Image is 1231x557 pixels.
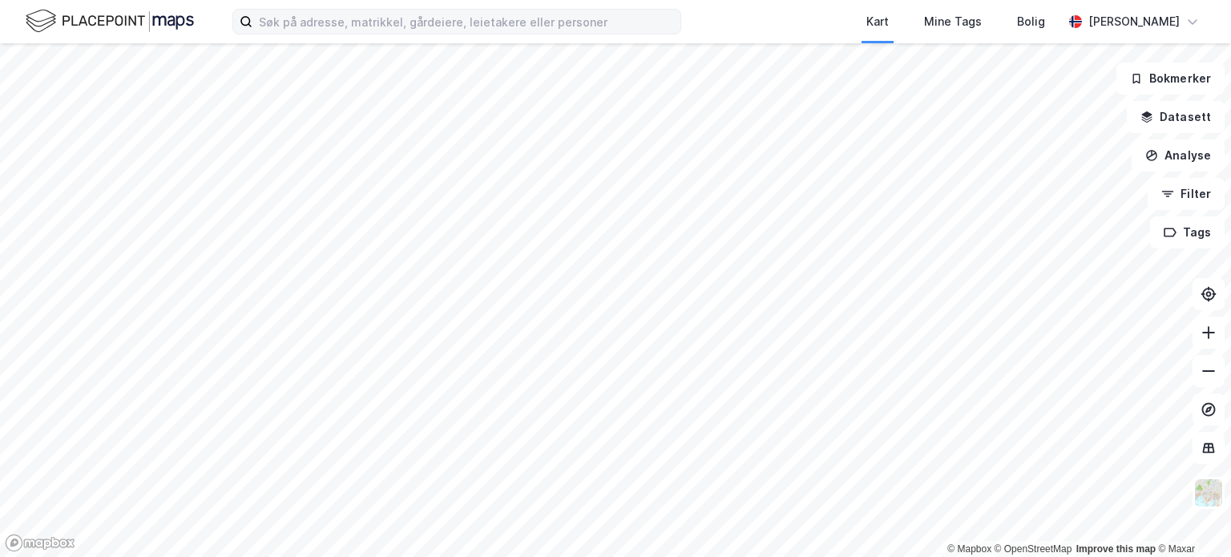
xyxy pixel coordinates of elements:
button: Bokmerker [1116,63,1225,95]
img: logo.f888ab2527a4732fd821a326f86c7f29.svg [26,7,194,35]
button: Datasett [1127,101,1225,133]
a: Mapbox homepage [5,534,75,552]
div: Mine Tags [924,12,982,31]
iframe: Chat Widget [1151,480,1231,557]
button: Tags [1150,216,1225,248]
div: Bolig [1017,12,1045,31]
a: Mapbox [947,543,991,555]
img: Z [1193,478,1224,508]
div: Kontrollprogram for chat [1151,480,1231,557]
a: OpenStreetMap [995,543,1072,555]
a: Improve this map [1076,543,1156,555]
button: Filter [1148,178,1225,210]
div: [PERSON_NAME] [1088,12,1180,31]
input: Søk på adresse, matrikkel, gårdeiere, leietakere eller personer [252,10,680,34]
div: Kart [866,12,889,31]
button: Analyse [1132,139,1225,172]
